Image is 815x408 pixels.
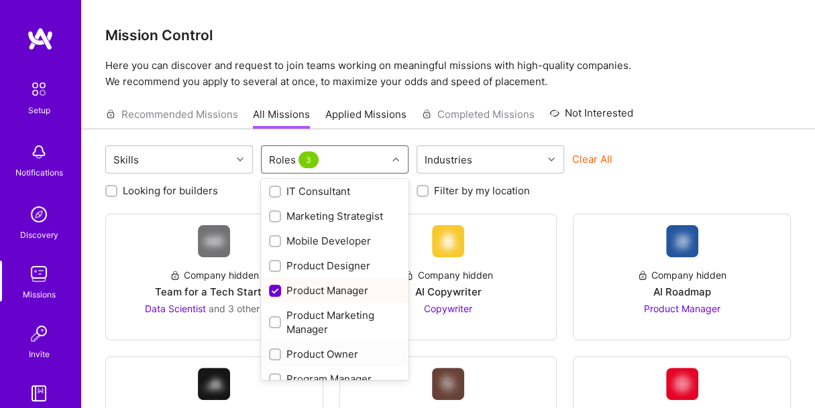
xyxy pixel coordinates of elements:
div: AI Copywriter [415,285,481,299]
i: icon Chevron [392,156,399,163]
span: and 3 other roles [209,303,283,314]
p: Here you can discover and request to join teams working on meaningful missions with high-quality ... [105,58,791,90]
i: icon Chevron [548,156,555,163]
div: Missions [23,287,56,301]
span: Copywriter [424,303,472,314]
div: Product Marketing Manager [269,308,400,336]
img: guide book [25,380,52,407]
label: Looking for builders [123,184,218,198]
span: Product Manager [644,303,720,314]
div: Notifications [15,165,63,180]
div: Program Manager [269,372,400,386]
img: teamwork [25,261,52,287]
span: Data Scientist [145,303,206,314]
div: Product Manager [269,283,400,297]
img: Company Logo [432,225,464,257]
img: bell [25,139,52,165]
h3: Mission Control [105,27,791,44]
img: setup [25,75,53,103]
a: Company LogoCompany hiddenAI CopywriterCopywriter [351,225,546,329]
img: Company Logo [198,368,230,400]
div: Setup [28,103,50,117]
div: Product Owner [269,347,400,361]
img: Company Logo [666,368,698,400]
div: Invite [29,347,50,361]
a: Applied Missions [325,107,406,129]
img: logo [27,27,54,51]
div: Marketing Strategist [269,209,400,223]
a: All Missions [253,107,310,129]
div: Discovery [20,228,58,242]
div: Company hidden [637,268,726,282]
div: IT Consultant [269,184,400,198]
label: Filter by my location [434,184,530,198]
div: Skills [110,150,142,169]
div: Company hidden [403,268,492,282]
div: Team for a Tech Startup [155,285,274,299]
div: Industries [421,150,476,169]
img: Company Logo [432,368,464,400]
div: AI Roadmap [653,285,711,299]
a: Company LogoCompany hiddenAI RoadmapProduct Manager [584,225,779,329]
i: icon Chevron [237,156,243,163]
div: Roles [266,150,325,169]
img: Company Logo [666,225,698,257]
button: Clear All [572,152,612,166]
img: Invite [25,320,52,347]
div: Product Designer [269,259,400,273]
a: Not Interested [549,105,633,129]
img: Company Logo [198,225,230,257]
span: 3 [298,151,319,168]
img: discovery [25,201,52,228]
div: Mobile Developer [269,234,400,248]
div: Company hidden [170,268,259,282]
a: Company LogoCompany hiddenTeam for a Tech StartupData Scientist and 3 other roles [117,225,312,329]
